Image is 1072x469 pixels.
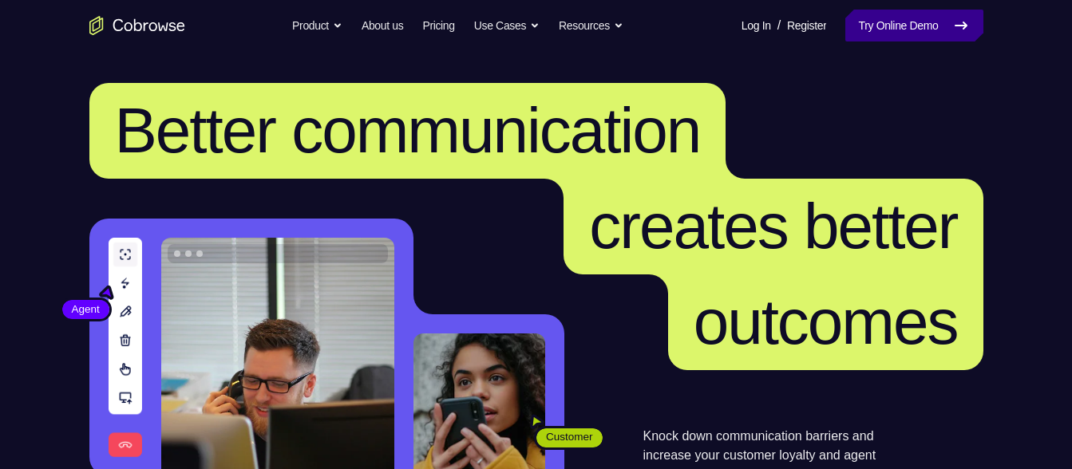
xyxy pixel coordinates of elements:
[742,10,771,41] a: Log In
[694,286,958,357] span: outcomes
[292,10,342,41] button: Product
[474,10,540,41] button: Use Cases
[845,10,983,41] a: Try Online Demo
[422,10,454,41] a: Pricing
[89,16,185,35] a: Go to the home page
[559,10,623,41] button: Resources
[589,191,957,262] span: creates better
[777,16,781,35] span: /
[362,10,403,41] a: About us
[787,10,826,41] a: Register
[115,95,701,166] span: Better communication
